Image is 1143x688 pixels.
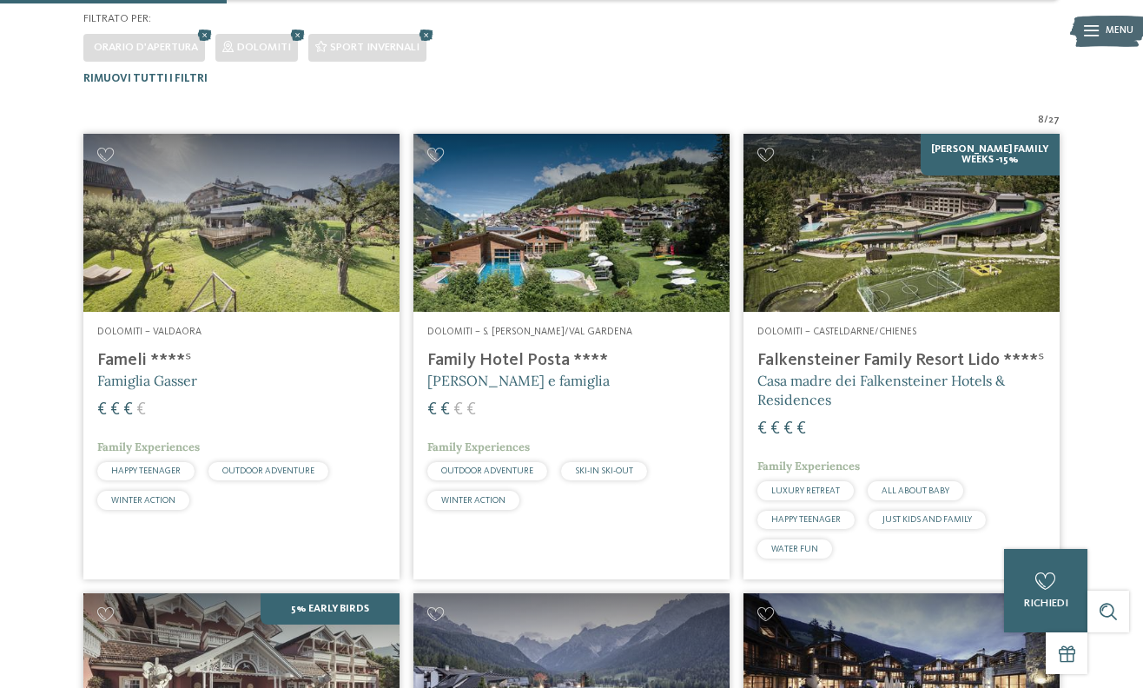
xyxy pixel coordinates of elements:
span: richiedi [1024,598,1068,609]
span: Sport invernali [330,42,420,53]
span: € [427,401,437,419]
span: SKI-IN SKI-OUT [575,466,633,475]
span: HAPPY TEENAGER [111,466,181,475]
span: Dolomiti – S. [PERSON_NAME]/Val Gardena [427,327,632,337]
span: € [136,401,146,419]
span: Family Experiences [97,440,200,454]
span: Dolomiti – Casteldarne/Chienes [757,327,916,337]
span: € [757,420,767,438]
span: Rimuovi tutti i filtri [83,73,208,84]
span: Famiglia Gasser [97,372,197,389]
span: € [110,401,120,419]
h4: Family Hotel Posta **** [427,350,716,371]
span: Family Experiences [427,440,530,454]
a: richiedi [1004,549,1087,632]
img: Cercate un hotel per famiglie? Qui troverete solo i migliori! [413,134,730,312]
span: Casa madre dei Falkensteiner Hotels & Residences [757,372,1005,408]
span: € [97,401,107,419]
span: ALL ABOUT BABY [882,486,949,495]
span: € [440,401,450,419]
span: 27 [1048,114,1060,128]
span: WATER FUN [771,545,818,553]
img: Cercate un hotel per famiglie? Qui troverete solo i migliori! [83,134,400,312]
span: WINTER ACTION [441,496,505,505]
span: OUTDOOR ADVENTURE [441,466,533,475]
span: € [796,420,806,438]
span: Dolomiti [237,42,291,53]
span: Family Experiences [757,459,860,473]
span: OUTDOOR ADVENTURE [222,466,314,475]
span: Dolomiti – Valdaora [97,327,202,337]
span: 8 [1038,114,1044,128]
img: Cercate un hotel per famiglie? Qui troverete solo i migliori! [743,134,1060,312]
a: Cercate un hotel per famiglie? Qui troverete solo i migliori! [PERSON_NAME] Family Weeks -15% Dol... [743,134,1060,579]
span: LUXURY RETREAT [771,486,840,495]
span: € [466,401,476,419]
span: / [1044,114,1048,128]
h4: Falkensteiner Family Resort Lido ****ˢ [757,350,1046,371]
span: Orario d'apertura [94,42,198,53]
a: Cercate un hotel per famiglie? Qui troverete solo i migliori! Dolomiti – Valdaora Fameli ****ˢ Fa... [83,134,400,579]
span: HAPPY TEENAGER [771,515,841,524]
span: JUST KIDS AND FAMILY [882,515,972,524]
span: € [783,420,793,438]
span: Filtrato per: [83,13,151,24]
span: € [453,401,463,419]
a: Cercate un hotel per famiglie? Qui troverete solo i migliori! Dolomiti – S. [PERSON_NAME]/Val Gar... [413,134,730,579]
span: WINTER ACTION [111,496,175,505]
span: € [123,401,133,419]
span: [PERSON_NAME] e famiglia [427,372,610,389]
span: € [770,420,780,438]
